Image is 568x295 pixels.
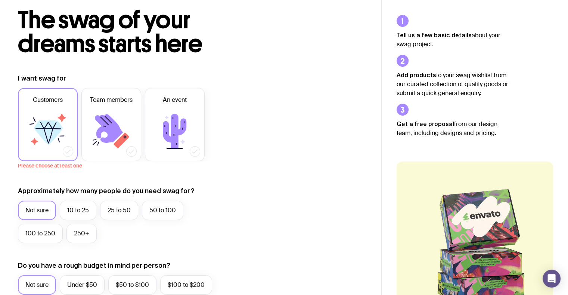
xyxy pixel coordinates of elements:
label: Under $50 [60,275,105,295]
span: An event [163,95,187,104]
label: 25 to 50 [100,201,138,220]
label: Not sure [18,275,56,295]
span: Customers [33,95,63,104]
p: to your swag wishlist from our curated collection of quality goods or submit a quick general enqu... [397,70,509,98]
label: 10 to 25 [60,201,96,220]
label: $50 to $100 [108,275,156,295]
strong: Get a free proposal [397,120,454,127]
label: $100 to $200 [160,275,212,295]
strong: Add products [397,72,436,78]
p: about your swag project. [397,31,509,49]
strong: Tell us a few basic details [397,32,472,38]
div: Open Intercom Messenger [543,270,561,288]
label: Not sure [18,201,56,220]
label: 250+ [66,224,97,243]
label: Do you have a rough budget in mind per person? [18,261,170,270]
span: The swag of your dreams starts here [18,5,202,59]
label: 50 to 100 [142,201,183,220]
p: from our design team, including designs and pricing. [397,119,509,138]
label: Approximately how many people do you need swag for? [18,186,195,195]
span: Please choose at least one [18,161,233,169]
label: 100 to 250 [18,224,63,243]
span: Team members [90,95,133,104]
label: I want swag for [18,74,66,83]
